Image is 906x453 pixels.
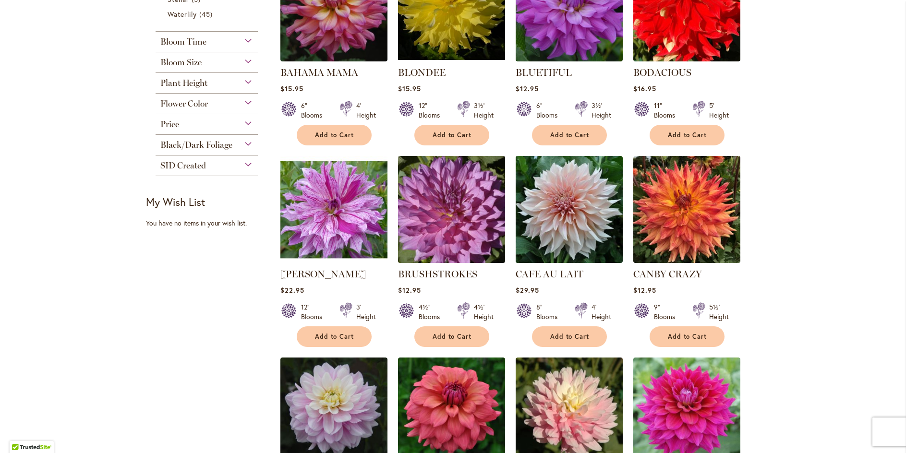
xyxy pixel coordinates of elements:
[280,156,387,263] img: Brandon Michael
[516,84,539,93] span: $12.95
[7,419,34,446] iframe: Launch Accessibility Center
[516,256,623,265] a: Café Au Lait
[419,302,446,322] div: 4½" Blooms
[297,125,372,145] button: Add to Cart
[160,78,207,88] span: Plant Height
[668,333,707,341] span: Add to Cart
[280,256,387,265] a: Brandon Michael
[474,101,494,120] div: 3½' Height
[592,101,611,120] div: 3½' Height
[398,156,505,263] img: BRUSHSTROKES
[398,268,477,280] a: BRUSHSTROKES
[160,98,208,109] span: Flower Color
[356,302,376,322] div: 3' Height
[633,67,691,78] a: BODACIOUS
[301,302,328,322] div: 12" Blooms
[654,302,681,322] div: 9" Blooms
[709,101,729,120] div: 5' Height
[550,333,590,341] span: Add to Cart
[356,101,376,120] div: 4' Height
[146,218,274,228] div: You have no items in your wish list.
[654,101,681,120] div: 11" Blooms
[315,333,354,341] span: Add to Cart
[550,131,590,139] span: Add to Cart
[650,125,725,145] button: Add to Cart
[315,131,354,139] span: Add to Cart
[160,140,232,150] span: Black/Dark Foliage
[160,57,202,68] span: Bloom Size
[633,268,702,280] a: CANBY CRAZY
[419,101,446,120] div: 12" Blooms
[160,119,179,130] span: Price
[536,302,563,322] div: 8" Blooms
[633,54,740,63] a: BODACIOUS
[592,302,611,322] div: 4' Height
[280,67,358,78] a: BAHAMA MAMA
[280,268,366,280] a: [PERSON_NAME]
[160,36,206,47] span: Bloom Time
[633,84,656,93] span: $16.95
[297,326,372,347] button: Add to Cart
[516,54,623,63] a: Bluetiful
[398,256,505,265] a: BRUSHSTROKES
[168,10,197,19] span: Waterlily
[516,156,623,263] img: Café Au Lait
[633,286,656,295] span: $12.95
[516,67,572,78] a: BLUETIFUL
[433,131,472,139] span: Add to Cart
[532,125,607,145] button: Add to Cart
[301,101,328,120] div: 6" Blooms
[398,54,505,63] a: Blondee
[532,326,607,347] button: Add to Cart
[536,101,563,120] div: 6" Blooms
[633,256,740,265] a: Canby Crazy
[398,286,421,295] span: $12.95
[474,302,494,322] div: 4½' Height
[398,84,421,93] span: $15.95
[433,333,472,341] span: Add to Cart
[398,67,446,78] a: BLONDEE
[414,326,489,347] button: Add to Cart
[199,9,215,19] span: 45
[280,54,387,63] a: Bahama Mama
[668,131,707,139] span: Add to Cart
[709,302,729,322] div: 5½' Height
[516,268,583,280] a: CAFE AU LAIT
[650,326,725,347] button: Add to Cart
[160,160,206,171] span: SID Created
[168,9,249,19] a: Waterlily 45
[280,286,304,295] span: $22.95
[280,84,303,93] span: $15.95
[516,286,539,295] span: $29.95
[146,195,205,209] strong: My Wish List
[633,156,740,263] img: Canby Crazy
[414,125,489,145] button: Add to Cart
